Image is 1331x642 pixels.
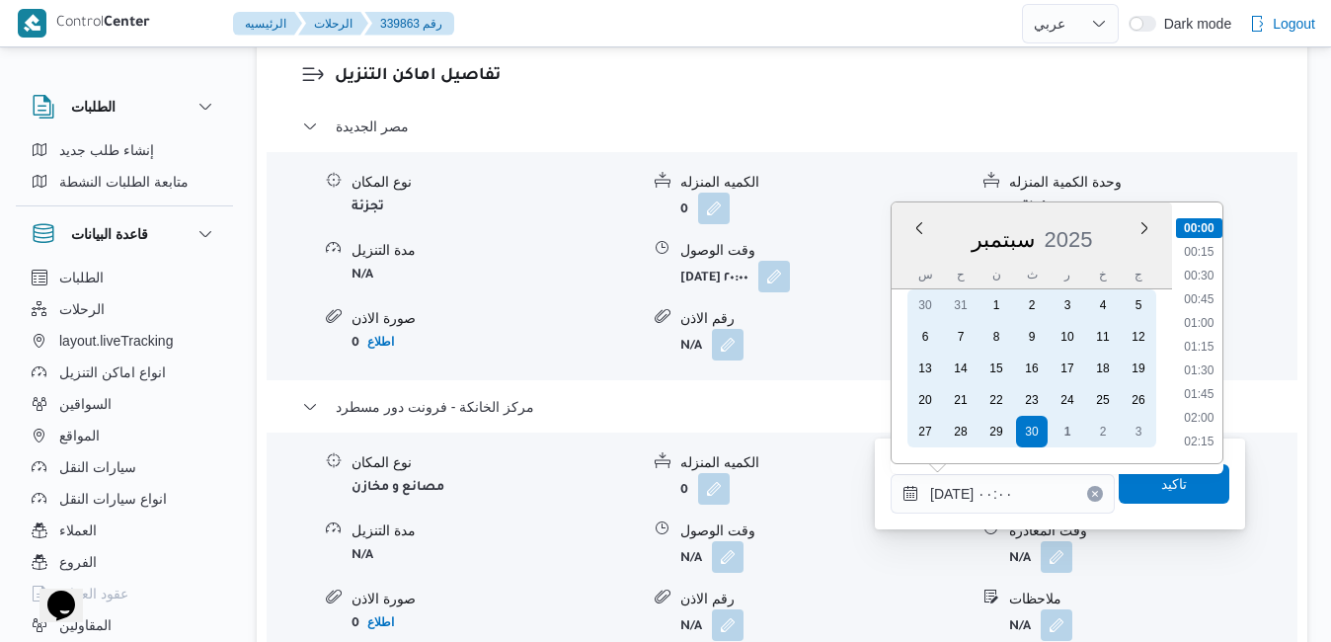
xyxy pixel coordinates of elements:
h3: الطلبات [71,95,116,119]
div: مصر الجديدة [267,152,1297,380]
b: [DATE] ٢٠:٠٠ [680,272,748,285]
div: day-24 [1052,384,1083,416]
span: العملاء [59,519,97,542]
div: day-13 [909,353,941,384]
h3: قاعدة البيانات [71,222,148,246]
div: day-21 [945,384,977,416]
div: day-15 [980,353,1012,384]
b: N/A [680,552,702,566]
button: 339863 رقم [364,12,454,36]
div: خ [1087,261,1119,288]
button: قاعدة البيانات [32,222,217,246]
button: عقود العملاء [24,578,225,609]
div: مدة التنزيل [352,240,639,261]
div: day-11 [1087,321,1119,353]
li: 01:15 [1176,337,1221,357]
div: وقت الوصول [680,521,968,541]
span: الرحلات [59,297,105,321]
div: صورة الاذن [352,308,639,329]
div: نوع المكان [352,172,639,193]
div: day-26 [1123,384,1154,416]
span: 2025 [1045,227,1093,252]
li: 01:30 [1176,361,1221,380]
button: الطلبات [32,95,217,119]
iframe: chat widget [20,563,83,622]
button: Previous Month [911,220,927,236]
button: الرحلات [24,293,225,325]
button: المواقع [24,420,225,451]
span: إنشاء طلب جديد [59,138,154,162]
button: الرحلات [298,12,368,36]
div: day-8 [980,321,1012,353]
span: مصر الجديدة [336,115,409,138]
li: 02:15 [1176,432,1221,451]
div: ج [1123,261,1154,288]
div: ن [980,261,1012,288]
button: الفروع [24,546,225,578]
div: الكميه المنزله [680,452,968,473]
div: day-6 [909,321,941,353]
div: day-23 [1016,384,1048,416]
span: عقود العملاء [59,582,128,605]
div: day-19 [1123,353,1154,384]
span: سبتمبر [972,227,1035,252]
button: Logout [1241,4,1323,43]
div: day-17 [1052,353,1083,384]
div: day-20 [909,384,941,416]
li: 00:30 [1176,266,1221,285]
span: تاكيد [1161,472,1187,496]
div: الكميه المنزله [680,172,968,193]
div: وقت الوصول [680,240,968,261]
div: رقم الاذن [680,589,968,609]
b: تجزئة [352,201,384,214]
b: اطلاع [367,615,394,629]
div: day-30 [1016,416,1048,447]
b: مصانع و مخازن [352,481,444,495]
h3: تفاصيل اماكن التنزيل [335,63,1263,90]
div: day-2 [1087,416,1119,447]
div: day-29 [980,416,1012,447]
button: المقاولين [24,609,225,641]
div: day-1 [980,289,1012,321]
div: day-18 [1087,353,1119,384]
b: N/A [680,340,702,354]
div: day-7 [945,321,977,353]
button: انواع سيارات النقل [24,483,225,515]
div: day-22 [980,384,1012,416]
b: كراتين [1009,201,1047,214]
div: day-2 [1016,289,1048,321]
input: Press the down key to enter a popover containing a calendar. Press the escape key to close the po... [891,474,1115,514]
div: day-31 [945,289,977,321]
div: day-30 [909,289,941,321]
b: 0 [352,337,359,351]
div: day-28 [945,416,977,447]
div: day-12 [1123,321,1154,353]
button: السواقين [24,388,225,420]
button: مصر الجديدة [302,115,1263,138]
span: الفروع [59,550,97,574]
button: الطلبات [24,262,225,293]
b: 0 [680,484,688,498]
button: اطلاع [359,610,402,634]
button: متابعة الطلبات النشطة [24,166,225,198]
span: الطلبات [59,266,104,289]
button: الرئيسيه [233,12,302,36]
div: وحدة الكمية المنزله [1009,172,1296,193]
div: Button. Open the year selector. 2025 is currently selected. [1044,226,1094,253]
button: العملاء [24,515,225,546]
div: صورة الاذن [352,589,639,609]
span: انواع سيارات النقل [59,487,167,511]
div: ح [945,261,977,288]
b: 0 [352,617,359,631]
button: مركز الخانكة - فرونت دور مسطرد [302,395,1263,419]
li: 00:00 [1176,218,1222,238]
b: N/A [352,549,373,563]
span: Logout [1273,12,1315,36]
button: Next month [1136,220,1152,236]
div: day-14 [945,353,977,384]
span: السواقين [59,392,112,416]
span: Dark mode [1156,16,1231,32]
button: إنشاء طلب جديد [24,134,225,166]
li: 00:45 [1176,289,1221,309]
